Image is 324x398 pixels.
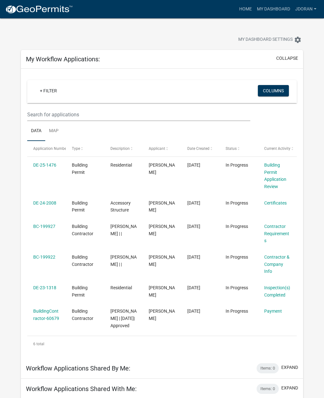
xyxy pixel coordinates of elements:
[226,254,248,260] span: In Progress
[257,363,279,373] div: Items: 0
[264,309,282,314] a: Payment
[72,224,93,236] span: Building Contractor
[254,3,293,15] a: My Dashboard
[66,141,104,156] datatable-header-cell: Type
[110,285,132,290] span: Residential
[72,146,80,151] span: Type
[27,121,45,141] a: Data
[264,285,290,297] a: Inspection(s) Completed
[33,162,56,168] a: DE-25-1476
[21,69,303,358] div: collapse
[149,254,175,267] span: Joanna Doran
[258,141,297,156] datatable-header-cell: Current Activity
[27,108,250,121] input: Search for applications
[110,200,131,213] span: Accessory Structure
[187,200,200,205] span: 10/17/2024
[226,224,248,229] span: In Progress
[226,309,248,314] span: In Progress
[149,285,175,297] span: Joanna Doran
[33,146,68,151] span: Application Number
[110,224,137,236] span: Joanna Doran | |
[293,3,319,15] a: Jdoran
[149,224,175,236] span: Joanna Doran
[143,141,181,156] datatable-header-cell: Applicant
[187,162,200,168] span: 08/12/2025
[26,385,137,393] h5: Workflow Applications Shared With Me:
[27,141,66,156] datatable-header-cell: Application Number
[264,162,286,189] a: Building Permit Application Review
[187,254,200,260] span: 12/08/2023
[33,309,59,321] a: BuildingContractor-60679
[110,309,137,328] span: Curt Szczesniak | 01/02/2023| Approved
[72,309,93,321] span: Building Contractor
[110,146,130,151] span: Description
[26,364,130,372] h5: Workflow Applications Shared By Me:
[257,384,279,394] div: Items: 0
[72,200,88,213] span: Building Permit
[258,85,289,96] button: Columns
[35,85,62,96] a: + Filter
[226,285,248,290] span: In Progress
[187,224,200,229] span: 12/08/2023
[104,141,143,156] datatable-header-cell: Description
[264,224,289,243] a: Contractor Requirements
[187,309,200,314] span: 09/06/2022
[149,162,175,175] span: Joanna Doran
[33,200,56,205] a: DE-24-2008
[27,336,297,352] div: 6 total
[226,146,237,151] span: Status
[149,309,175,321] span: Joanna Doran
[238,36,293,44] span: My Dashboard Settings
[181,141,220,156] datatable-header-cell: Date Created
[281,364,298,371] button: expand
[187,146,209,151] span: Date Created
[226,162,248,168] span: In Progress
[26,55,100,63] h5: My Workflow Applications:
[149,146,165,151] span: Applicant
[72,162,88,175] span: Building Permit
[276,55,298,62] button: collapse
[110,254,137,267] span: Joanna Szczesniak | |
[45,121,62,141] a: Map
[110,162,132,168] span: Residential
[149,200,175,213] span: Joanna Doran
[237,3,254,15] a: Home
[264,254,290,274] a: Contractor & Company Info
[72,254,93,267] span: Building Contractor
[281,385,298,391] button: expand
[33,224,55,229] a: BC-199927
[33,254,55,260] a: BC-199922
[294,36,302,44] i: settings
[264,146,290,151] span: Current Activity
[220,141,258,156] datatable-header-cell: Status
[72,285,88,297] span: Building Permit
[264,200,287,205] a: Certificates
[33,285,56,290] a: DE-23-1318
[187,285,200,290] span: 07/20/2023
[226,200,248,205] span: In Progress
[233,34,307,46] button: My Dashboard Settingssettings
